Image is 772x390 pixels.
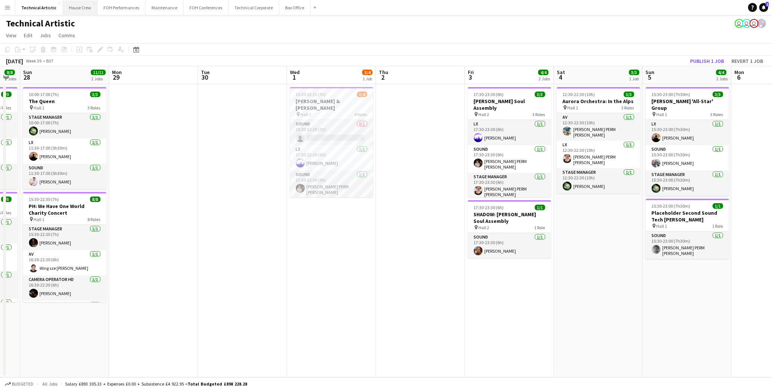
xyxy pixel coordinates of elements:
[646,87,729,196] app-job-card: 15:30-23:00 (7h30m)3/3[PERSON_NAME] 'All-Star' Group Hall 13 RolesLX1/115:30-23:00 (7h30m)[PERSON...
[23,69,32,76] span: Sun
[23,138,106,164] app-card-role: LX1/111:30-17:00 (5h30m)[PERSON_NAME]
[646,170,729,196] app-card-role: Stage Manager1/115:30-23:00 (7h30m)[PERSON_NAME]
[557,98,640,105] h3: Aurora Orchestra: In the Alps
[468,98,551,111] h3: [PERSON_NAME] Soul Assembly
[112,69,122,76] span: Mon
[23,164,106,189] app-card-role: Sound1/111:30-17:00 (5h30m)[PERSON_NAME]
[728,56,766,66] button: Revert 1 job
[279,0,310,15] button: Box Office
[23,275,106,301] app-card-role: Camera Operator HD1/116:30-22:30 (6h)[PERSON_NAME]
[21,31,35,40] a: Edit
[23,203,106,216] h3: PH: We Have One World Charity Concert
[37,31,54,40] a: Jobs
[90,92,101,97] span: 3/3
[468,145,551,173] app-card-role: Sound1/117:30-23:30 (6h)[PERSON_NAME] PERM [PERSON_NAME]
[63,0,98,15] button: House Crew
[23,192,106,302] app-job-card: 15:30-22:30 (7h)8/8PH: We Have One World Charity Concert Hall 18 RolesStage Manager1/115:30-22:30...
[735,69,744,76] span: Mon
[557,87,640,194] app-job-card: 12:30-22:30 (10h)3/3Aurora Orchestra: In the Alps Hall 13 RolesAV1/112:30-22:30 (10h)[PERSON_NAME...
[58,32,75,39] span: Comms
[557,168,640,194] app-card-role: Stage Manager1/112:30-22:30 (10h)[PERSON_NAME]
[568,105,578,111] span: Hall 1
[646,231,729,259] app-card-role: Sound1/115:30-23:00 (7h30m)[PERSON_NAME] PERM [PERSON_NAME]
[111,73,122,81] span: 29
[652,92,690,97] span: 15:30-23:00 (7h30m)
[296,92,326,97] span: 15:30-22:30 (7h)
[645,73,655,81] span: 5
[652,203,690,209] span: 15:30-23:00 (7h30m)
[46,58,54,64] div: BST
[734,73,744,81] span: 6
[468,200,551,258] app-job-card: 17:30-23:30 (6h)1/1SHADOW: [PERSON_NAME] Soul Assembly Hall 21 RoleSound1/117:30-23:30 (6h)[PERSO...
[535,92,545,97] span: 3/3
[6,32,16,39] span: View
[717,76,728,81] div: 2 Jobs
[23,225,106,250] app-card-role: Stage Manager1/115:30-22:30 (7h)[PERSON_NAME]
[188,381,247,387] span: Total Budgeted £898 228.28
[41,381,59,387] span: All jobs
[290,98,373,111] h3: [PERSON_NAME] & [PERSON_NAME]
[23,301,106,326] app-card-role: LX1/1
[22,73,32,81] span: 28
[750,19,759,28] app-user-avatar: Sally PERM Pochciol
[23,87,106,189] app-job-card: 10:00-17:00 (7h)3/3The Queen Hall 13 RolesStage Manager1/110:00-17:00 (7h)[PERSON_NAME]LX1/111:30...
[65,381,247,387] div: Salary £893 305.33 + Expenses £0.00 + Subsistence £4 922.95 =
[5,76,16,81] div: 2 Jobs
[479,225,489,230] span: Hall 2
[646,98,729,111] h3: [PERSON_NAME] 'All-Star' Group
[563,92,595,97] span: 12:30-22:30 (10h)
[468,87,551,197] app-job-card: 17:30-23:30 (6h)3/3[PERSON_NAME] Soul Assembly Hall 23 RolesLX1/117:30-23:30 (6h)[PERSON_NAME]Sou...
[363,76,372,81] div: 1 Job
[716,70,727,75] span: 4/4
[91,76,105,81] div: 2 Jobs
[556,73,565,81] span: 4
[301,112,312,117] span: Hall 1
[1,196,12,202] span: 5/5
[229,0,279,15] button: Technical Corporate
[657,223,667,229] span: Hall 1
[468,173,551,200] app-card-role: Stage Manager1/117:30-23:30 (6h)[PERSON_NAME] PERM [PERSON_NAME]
[646,199,729,259] app-job-card: 15:30-23:00 (7h30m)1/1Placeholder Second Sound Tech [PERSON_NAME] Hall 11 RoleSound1/115:30-23:00...
[29,92,59,97] span: 10:00-17:00 (7h)
[23,250,106,275] app-card-role: AV1/116:30-22:30 (6h)Wing sze [PERSON_NAME]
[646,210,729,223] h3: Placeholder Second Sound Tech [PERSON_NAME]
[290,69,300,76] span: Wed
[184,0,229,15] button: FOH Conferences
[646,69,655,76] span: Sun
[357,92,367,97] span: 3/4
[557,141,640,168] app-card-role: LX1/112:30-22:30 (10h)[PERSON_NAME] PERM [PERSON_NAME]
[4,380,35,388] button: Budgeted
[290,87,373,197] app-job-card: 15:30-22:30 (7h)3/4[PERSON_NAME] & [PERSON_NAME] Hall 14 RolesSound0/115:30-22:30 (7h) LX1/117:30...
[23,98,106,105] h3: The Queen
[289,73,300,81] span: 1
[759,3,768,12] a: 1
[629,76,639,81] div: 1 Job
[474,205,504,210] span: 17:30-23:30 (6h)
[15,0,63,15] button: Technical Artistic
[34,105,45,111] span: Hall 1
[624,92,634,97] span: 3/3
[290,170,373,198] app-card-role: Sound1/117:30-22:30 (5h)[PERSON_NAME] PERM [PERSON_NAME]
[646,145,729,170] app-card-role: Sound1/115:30-23:00 (7h30m)[PERSON_NAME]
[468,211,551,224] h3: SHADOW: [PERSON_NAME] Soul Assembly
[622,105,634,111] span: 3 Roles
[711,112,723,117] span: 3 Roles
[535,225,545,230] span: 1 Role
[88,217,101,222] span: 8 Roles
[12,381,34,387] span: Budgeted
[355,112,367,117] span: 4 Roles
[290,145,373,170] app-card-role: LX1/117:30-22:30 (5h)[PERSON_NAME]
[557,113,640,141] app-card-role: AV1/112:30-22:30 (10h)[PERSON_NAME] PERM [PERSON_NAME]
[538,70,549,75] span: 4/4
[1,92,12,97] span: 3/3
[735,19,744,28] app-user-avatar: Abby Hubbard
[201,69,210,76] span: Tue
[629,70,639,75] span: 3/3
